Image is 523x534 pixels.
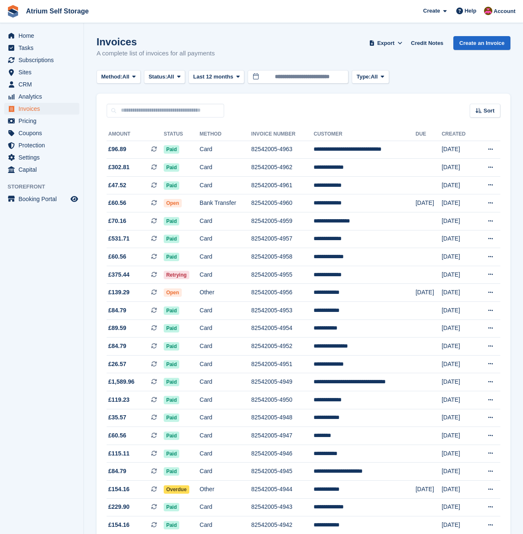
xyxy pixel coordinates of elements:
[408,36,447,50] a: Credit Notes
[251,194,314,212] td: 82542005-4960
[18,42,69,54] span: Tasks
[251,391,314,409] td: 82542005-4950
[107,128,164,141] th: Amount
[200,141,251,159] td: Card
[97,70,141,84] button: Method: All
[200,373,251,391] td: Card
[164,145,179,154] span: Paid
[200,266,251,284] td: Card
[465,7,476,15] span: Help
[251,302,314,320] td: 82542005-4953
[164,199,182,207] span: Open
[164,485,189,494] span: Overdue
[442,266,476,284] td: [DATE]
[164,360,179,369] span: Paid
[108,360,126,369] span: £26.57
[108,485,130,494] span: £154.16
[164,342,179,351] span: Paid
[108,431,126,440] span: £60.56
[442,141,476,159] td: [DATE]
[167,73,174,81] span: All
[200,480,251,498] td: Other
[442,409,476,427] td: [DATE]
[108,306,126,315] span: £84.79
[4,103,79,115] a: menu
[416,480,442,498] td: [DATE]
[108,234,130,243] span: £531.71
[164,271,189,279] span: Retrying
[4,127,79,139] a: menu
[442,391,476,409] td: [DATE]
[108,521,130,529] span: £154.16
[164,378,179,386] span: Paid
[4,91,79,102] a: menu
[108,503,130,511] span: £229.90
[108,252,126,261] span: £60.56
[108,377,134,386] span: £1,589.96
[164,163,179,172] span: Paid
[200,128,251,141] th: Method
[251,284,314,302] td: 82542005-4956
[442,194,476,212] td: [DATE]
[442,498,476,516] td: [DATE]
[200,391,251,409] td: Card
[164,414,179,422] span: Paid
[251,212,314,230] td: 82542005-4959
[164,432,179,440] span: Paid
[18,30,69,42] span: Home
[200,194,251,212] td: Bank Transfer
[377,39,395,47] span: Export
[108,217,126,225] span: £70.16
[18,79,69,90] span: CRM
[442,248,476,266] td: [DATE]
[200,176,251,194] td: Card
[23,4,92,18] a: Atrium Self Storage
[4,66,79,78] a: menu
[251,141,314,159] td: 82542005-4963
[18,103,69,115] span: Invoices
[164,235,179,243] span: Paid
[164,396,179,404] span: Paid
[108,413,126,422] span: £35.57
[442,230,476,248] td: [DATE]
[251,266,314,284] td: 82542005-4955
[108,467,126,476] span: £84.79
[193,73,233,81] span: Last 12 months
[416,284,442,302] td: [DATE]
[200,463,251,481] td: Card
[18,152,69,163] span: Settings
[144,70,185,84] button: Status: All
[108,181,126,190] span: £47.52
[200,355,251,373] td: Card
[200,248,251,266] td: Card
[164,450,179,458] span: Paid
[251,128,314,141] th: Invoice Number
[251,159,314,177] td: 82542005-4962
[164,288,182,297] span: Open
[442,338,476,356] td: [DATE]
[97,49,215,58] p: A complete list of invoices for all payments
[200,445,251,463] td: Card
[251,498,314,516] td: 82542005-4943
[416,128,442,141] th: Due
[484,7,492,15] img: Mark Rhodes
[251,230,314,248] td: 82542005-4957
[200,302,251,320] td: Card
[108,449,130,458] span: £115.11
[108,199,126,207] span: £60.56
[108,342,126,351] span: £84.79
[4,42,79,54] a: menu
[108,288,130,297] span: £139.29
[200,498,251,516] td: Card
[251,355,314,373] td: 82542005-4951
[442,427,476,445] td: [DATE]
[416,194,442,212] td: [DATE]
[18,91,69,102] span: Analytics
[251,319,314,338] td: 82542005-4954
[494,7,515,16] span: Account
[200,338,251,356] td: Card
[18,164,69,175] span: Capital
[4,54,79,66] a: menu
[442,445,476,463] td: [DATE]
[164,324,179,332] span: Paid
